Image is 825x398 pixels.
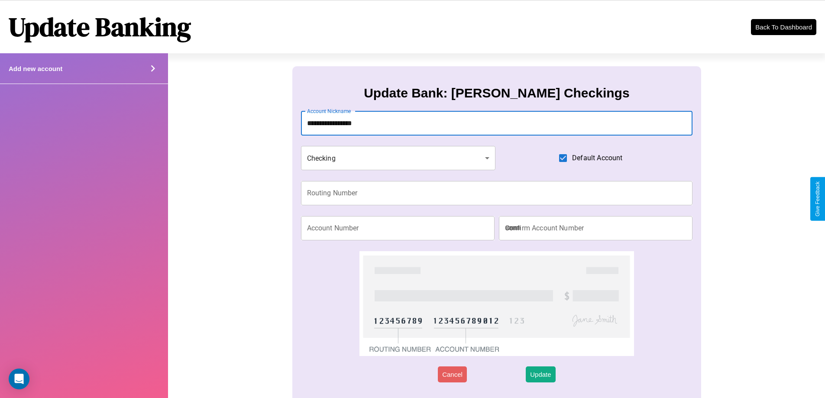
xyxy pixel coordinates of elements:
button: Back To Dashboard [751,19,816,35]
button: Cancel [438,366,467,382]
div: Open Intercom Messenger [9,369,29,389]
img: check [359,251,634,356]
h1: Update Banking [9,9,191,45]
span: Default Account [572,153,622,163]
button: Update [526,366,555,382]
h3: Update Bank: [PERSON_NAME] Checkings [364,86,629,100]
div: Give Feedback [815,181,821,217]
h4: Add new account [9,65,62,72]
label: Account Nickname [307,107,351,115]
div: Checking [301,146,496,170]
